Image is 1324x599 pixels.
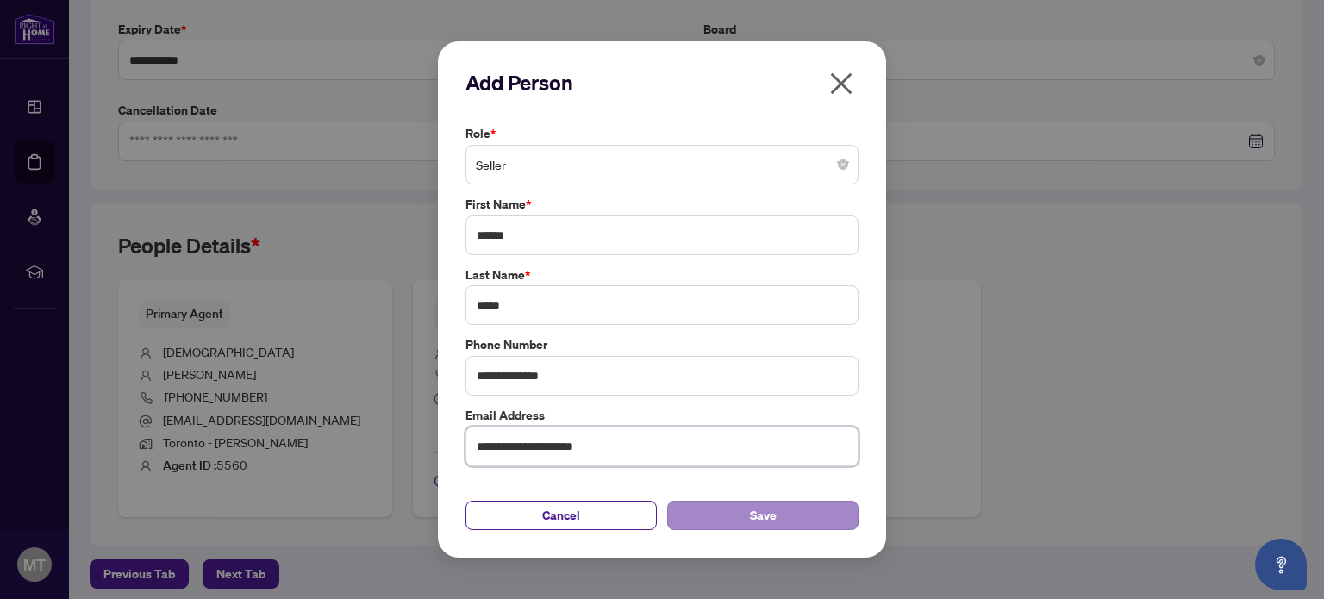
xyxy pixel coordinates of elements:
span: Seller [476,148,848,181]
span: Cancel [542,502,580,529]
button: Open asap [1255,539,1307,590]
span: Save [750,502,777,529]
label: First Name [465,195,859,214]
span: close-circle [838,159,848,170]
label: Phone Number [465,335,859,354]
label: Email Address [465,406,859,425]
label: Role [465,124,859,143]
span: close [827,70,855,97]
label: Last Name [465,265,859,284]
button: Cancel [465,501,657,530]
h2: Add Person [465,69,859,97]
button: Save [667,501,859,530]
